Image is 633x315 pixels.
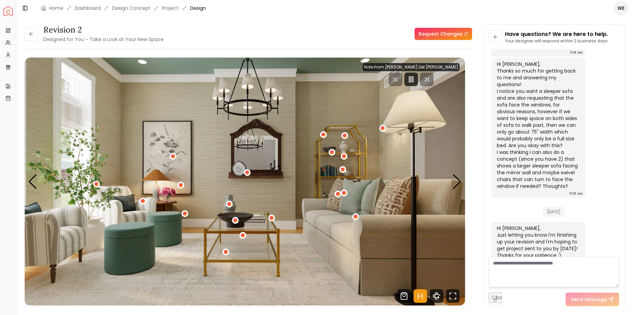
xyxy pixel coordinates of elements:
img: Design Render 2 [25,58,465,306]
img: Spacejoy Logo [3,6,13,16]
p: Have questions? We are here to help. [505,30,609,38]
button: WE [614,1,628,15]
p: Your designer will respond within 2 business days. [505,38,609,44]
div: 11:35 AM [569,190,583,197]
a: Dashboard [75,5,101,12]
a: Spacejoy [3,6,13,16]
span: WE [615,2,627,14]
svg: Shop Products from this design [397,289,411,303]
small: Designed for You – Take a Look at Your New Space [43,36,164,43]
span: [DATE] [543,207,565,217]
svg: 360 View [430,289,443,303]
div: 1 / 6 [25,58,465,306]
svg: Hotspots Toggle [414,289,427,303]
span: Design [190,5,206,12]
li: Design Concept [112,5,150,12]
nav: breadcrumb [41,5,206,12]
div: Next slide [452,174,462,189]
a: Request Changes [415,28,472,40]
a: Project [162,5,178,12]
div: 11:18 AM [570,49,583,56]
div: Carousel [25,58,465,306]
svg: Fullscreen [446,289,460,303]
div: Note from [PERSON_NAME] Del [PERSON_NAME] [363,63,460,71]
svg: Pause [407,75,415,83]
a: Home [49,5,63,12]
div: Hi [PERSON_NAME], Just letting you know I'm finishing up your revision and I'm hoping to get proj... [497,225,578,259]
div: Hi [PERSON_NAME], Thanks so much for getting back to me and answering my questions! I notice you ... [497,61,578,190]
h3: Revision 2 [43,24,164,35]
div: Previous slide [28,174,37,189]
